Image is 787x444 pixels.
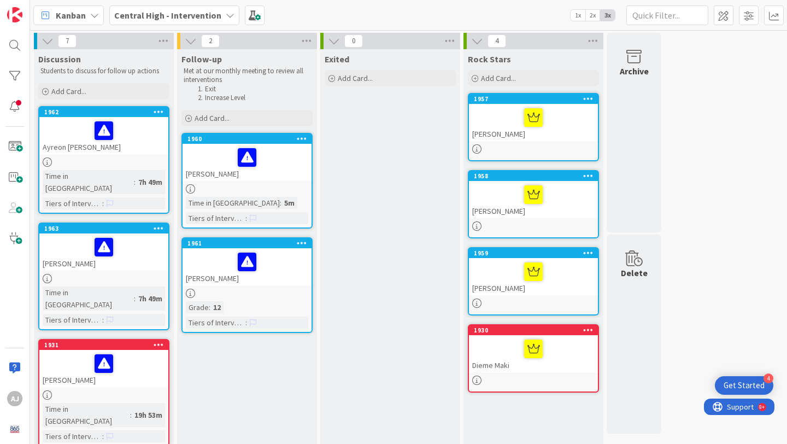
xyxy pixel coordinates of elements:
[183,134,312,144] div: 1960
[724,380,765,391] div: Get Started
[43,403,130,427] div: Time in [GEOGRAPHIC_DATA]
[39,224,168,271] div: 1963[PERSON_NAME]
[626,5,708,25] input: Quick Filter...
[39,340,168,350] div: 1931
[469,258,598,295] div: [PERSON_NAME]
[195,85,311,94] li: Exit
[183,144,312,181] div: [PERSON_NAME]
[344,34,363,48] span: 0
[209,301,210,313] span: :
[186,197,280,209] div: Time in [GEOGRAPHIC_DATA]
[38,223,169,330] a: 1963[PERSON_NAME]Time in [GEOGRAPHIC_DATA]:7h 49mTiers of Intervention:
[51,86,86,96] span: Add Card...
[469,248,598,258] div: 1959
[56,9,86,22] span: Kanban
[469,171,598,181] div: 1958
[39,233,168,271] div: [PERSON_NAME]
[44,225,168,232] div: 1963
[571,10,585,21] span: 1x
[468,170,599,238] a: 1958[PERSON_NAME]
[102,314,104,326] span: :
[7,7,22,22] img: Visit kanbanzone.com
[183,134,312,181] div: 1960[PERSON_NAME]
[39,107,168,154] div: 1962Ayreon [PERSON_NAME]
[469,181,598,218] div: [PERSON_NAME]
[469,325,598,335] div: 1930
[469,325,598,372] div: 1930Dieme Maki
[715,376,773,395] div: Open Get Started checklist, remaining modules: 4
[325,54,349,65] span: Exited
[39,117,168,154] div: Ayreon [PERSON_NAME]
[132,409,165,421] div: 19h 53m
[469,94,598,141] div: 1957[PERSON_NAME]
[468,247,599,316] a: 1959[PERSON_NAME]
[280,197,281,209] span: :
[183,238,312,248] div: 1961
[281,197,297,209] div: 5m
[134,293,136,305] span: :
[469,104,598,141] div: [PERSON_NAME]
[43,287,134,311] div: Time in [GEOGRAPHIC_DATA]
[181,54,222,65] span: Follow-up
[338,73,373,83] span: Add Card...
[620,65,649,78] div: Archive
[43,197,102,209] div: Tiers of Intervention
[763,373,773,383] div: 4
[114,10,221,21] b: Central High - Intervention
[474,95,598,103] div: 1957
[183,238,312,285] div: 1961[PERSON_NAME]
[488,34,506,48] span: 4
[23,2,50,15] span: Support
[102,430,104,442] span: :
[39,224,168,233] div: 1963
[39,350,168,387] div: [PERSON_NAME]
[468,54,511,65] span: Rock Stars
[7,422,22,437] img: avatar
[469,248,598,295] div: 1959[PERSON_NAME]
[187,239,312,247] div: 1961
[134,176,136,188] span: :
[186,317,245,329] div: Tiers of Intervention
[183,248,312,285] div: [PERSON_NAME]
[58,34,77,48] span: 7
[481,73,516,83] span: Add Card...
[474,326,598,334] div: 1930
[43,170,134,194] div: Time in [GEOGRAPHIC_DATA]
[469,94,598,104] div: 1957
[43,430,102,442] div: Tiers of Intervention
[130,409,132,421] span: :
[43,314,102,326] div: Tiers of Intervention
[38,54,81,65] span: Discussion
[585,10,600,21] span: 2x
[600,10,615,21] span: 3x
[195,113,230,123] span: Add Card...
[245,317,247,329] span: :
[469,335,598,372] div: Dieme Maki
[136,293,165,305] div: 7h 49m
[469,171,598,218] div: 1958[PERSON_NAME]
[39,340,168,387] div: 1931[PERSON_NAME]
[38,106,169,214] a: 1962Ayreon [PERSON_NAME]Time in [GEOGRAPHIC_DATA]:7h 49mTiers of Intervention:
[44,341,168,349] div: 1931
[40,67,167,75] p: Students to discuss for follow up actions
[474,249,598,257] div: 1959
[468,324,599,393] a: 1930Dieme Maki
[7,391,22,406] div: AJ
[44,108,168,116] div: 1962
[186,212,245,224] div: Tiers of Intervention
[210,301,224,313] div: 12
[184,67,310,85] p: Met at our monthly meeting to review all interventions
[39,107,168,117] div: 1962
[201,34,220,48] span: 2
[102,197,104,209] span: :
[468,93,599,161] a: 1957[PERSON_NAME]
[474,172,598,180] div: 1958
[186,301,209,313] div: Grade
[621,266,648,279] div: Delete
[55,4,61,13] div: 9+
[187,135,312,143] div: 1960
[136,176,165,188] div: 7h 49m
[245,212,247,224] span: :
[181,133,313,229] a: 1960[PERSON_NAME]Time in [GEOGRAPHIC_DATA]:5mTiers of Intervention:
[195,94,311,102] li: Increase Level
